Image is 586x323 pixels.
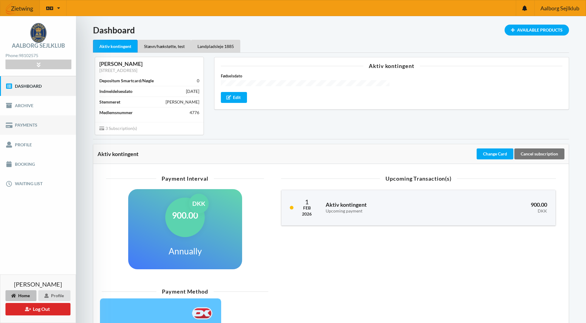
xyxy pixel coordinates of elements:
div: Upcoming payment [326,209,444,214]
div: Cancel subscription [514,148,564,159]
div: Phone: [5,52,71,60]
div: 2026 [302,211,312,217]
span: Aalborg Sejlklub [540,5,579,11]
div: Change Card [477,148,513,159]
label: Fødselsdato [221,73,389,79]
div: Depositum Smartcard/Nøgle [99,78,154,84]
button: Log Out [5,303,70,315]
div: Aktiv kontingent [221,63,562,69]
span: [PERSON_NAME] [14,281,62,287]
div: Indmeldelsesdato [99,88,132,94]
div: 0 [197,78,199,84]
div: Profile [38,290,70,301]
h1: 900.00 [172,210,198,221]
h1: Dashboard [93,25,569,36]
a: [STREET_ADDRESS] [99,68,137,73]
div: Home [5,290,36,301]
h3: 900.00 [453,201,547,213]
img: logo [30,23,46,43]
div: Edit [221,92,247,103]
div: Aktiv kontingent [93,40,138,53]
img: F+AAQC4Rur0ZFP9BwAAAABJRU5ErkJggg== [192,307,212,319]
h1: Annually [169,246,202,257]
strong: 98102575 [19,53,38,58]
div: DKK [453,209,547,214]
div: Available Products [505,25,569,36]
span: 3 Subscription(s) [99,126,137,131]
div: Payment Method [102,289,268,294]
div: Stemmeret [99,99,120,105]
div: 1 [302,199,312,205]
div: 4776 [190,110,199,116]
div: Stævn/hækstøtte, test [138,40,191,53]
div: Upcoming Transaction(s) [281,176,556,181]
h3: Aktiv kontingent [326,201,444,213]
div: DKK [189,194,209,213]
div: [PERSON_NAME] [166,99,199,105]
div: Feb [302,205,312,211]
div: Payment Interval [106,176,264,181]
div: Medlemsnummer [99,110,133,116]
div: Landpladsleje 1885 [191,40,240,53]
div: [PERSON_NAME] [99,60,199,67]
div: Aalborg Sejlklub [12,43,65,48]
div: [DATE] [186,88,199,94]
div: Aktiv kontingent [98,151,475,157]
